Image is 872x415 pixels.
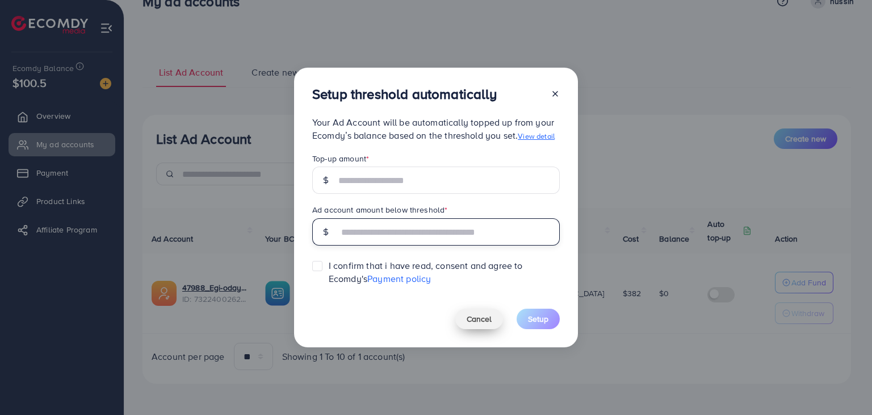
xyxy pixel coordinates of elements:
a: View detail [518,131,555,141]
a: Payment policy [367,272,431,285]
button: Cancel [455,309,503,329]
span: Your Ad Account will be automatically topped up from your Ecomdy’s balance based on the threshold... [312,116,555,142]
span: Setup [528,313,548,325]
span: Cancel [467,313,492,325]
button: Setup [517,309,560,329]
span: I confirm that i have read, consent and agree to Ecomdy's [329,259,560,285]
iframe: Chat [824,364,863,406]
h3: Setup threshold automatically [312,86,497,102]
label: Ad account amount below threshold [312,204,447,215]
label: Top-up amount [312,153,369,164]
